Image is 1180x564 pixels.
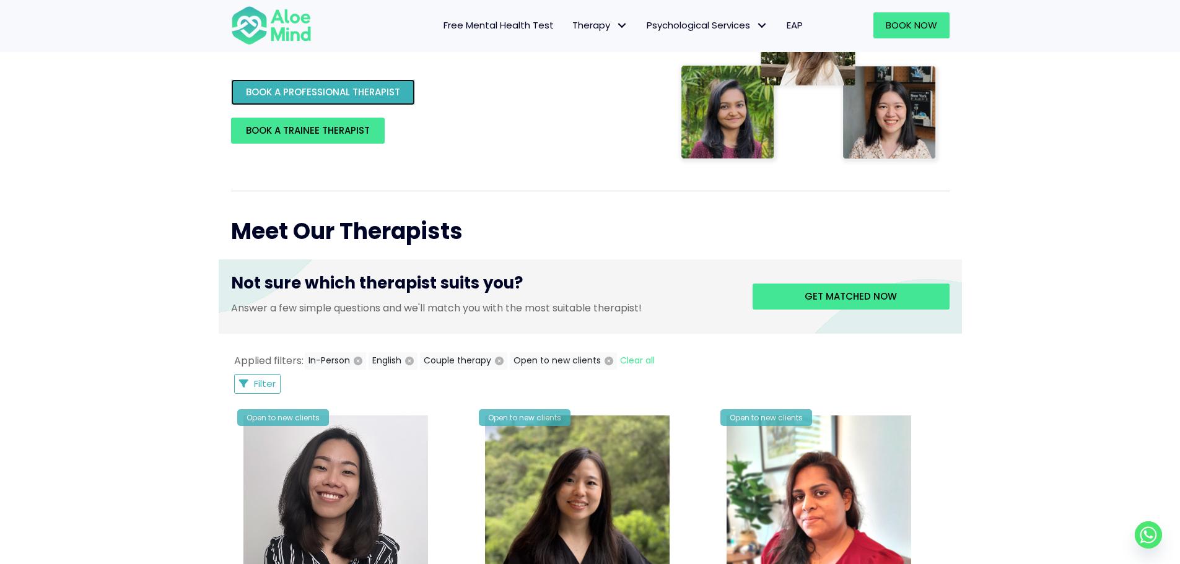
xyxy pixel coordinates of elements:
span: Therapy: submenu [613,17,631,35]
button: In-Person [305,352,366,370]
span: EAP [787,19,803,32]
a: BOOK A TRAINEE THERAPIST [231,118,385,144]
div: Open to new clients [720,409,812,426]
a: Whatsapp [1135,521,1162,549]
span: BOOK A TRAINEE THERAPIST [246,124,370,137]
h3: Not sure which therapist suits you? [231,272,734,300]
button: Couple therapy [420,352,507,370]
span: Book Now [886,19,937,32]
a: Get matched now [753,284,950,310]
span: BOOK A PROFESSIONAL THERAPIST [246,85,400,98]
span: Psychological Services: submenu [753,17,771,35]
div: Open to new clients [237,409,329,426]
a: EAP [777,12,812,38]
a: BOOK A PROFESSIONAL THERAPIST [231,79,415,105]
a: Free Mental Health Test [434,12,563,38]
a: Psychological ServicesPsychological Services: submenu [637,12,777,38]
button: Filter Listings [234,374,281,394]
p: Answer a few simple questions and we'll match you with the most suitable therapist! [231,301,734,315]
a: Book Now [873,12,950,38]
button: Open to new clients [510,352,617,370]
button: English [369,352,417,370]
span: Therapy [572,19,628,32]
span: Free Mental Health Test [444,19,554,32]
button: Clear all [619,352,655,370]
span: Psychological Services [647,19,768,32]
a: TherapyTherapy: submenu [563,12,637,38]
span: Filter [254,377,276,390]
nav: Menu [328,12,812,38]
img: Aloe mind Logo [231,5,312,46]
span: Applied filters: [234,354,304,368]
span: Get matched now [805,290,897,303]
div: Open to new clients [479,409,570,426]
span: Meet Our Therapists [231,215,463,247]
